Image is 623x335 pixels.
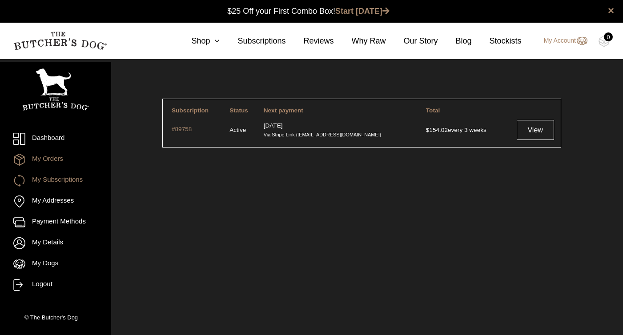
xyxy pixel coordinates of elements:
span: Status [229,107,248,114]
img: TBD_Portrait_Logo_White.png [22,68,89,111]
a: My Dogs [13,258,98,270]
a: View [517,120,554,140]
a: Subscriptions [220,35,285,47]
a: My Addresses [13,195,98,207]
a: Stockists [472,35,522,47]
span: Subscription [172,107,209,114]
td: Active [226,118,259,142]
span: 154.02 [426,127,448,133]
td: every 3 weeks [422,118,510,142]
a: Payment Methods [13,216,98,228]
a: Why Raw [334,35,386,47]
a: Our Story [386,35,438,47]
a: Start [DATE] [335,7,390,16]
a: My Details [13,237,98,249]
a: Reviews [285,35,334,47]
a: My Account [535,36,587,46]
small: Via Stripe Link ([EMAIL_ADDRESS][DOMAIN_NAME]) [264,132,382,137]
a: My Subscriptions [13,175,98,187]
div: 0 [604,32,613,41]
td: [DATE] [260,118,422,142]
span: Total [426,107,440,114]
a: My Orders [13,154,98,166]
span: $ [426,127,430,133]
a: Shop [173,35,220,47]
a: #89758 [172,125,221,135]
img: TBD_Cart-Empty.png [599,36,610,47]
a: Dashboard [13,133,98,145]
a: Blog [438,35,472,47]
span: Next payment [264,107,303,114]
a: close [608,5,614,16]
a: Logout [13,279,98,291]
